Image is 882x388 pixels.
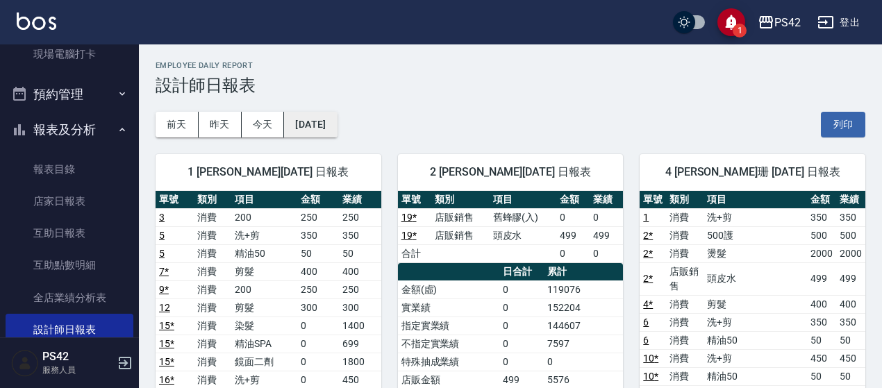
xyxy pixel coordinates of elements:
[807,244,836,262] td: 2000
[339,262,381,280] td: 400
[666,262,704,295] td: 店販銷售
[6,112,133,148] button: 報表及分析
[194,226,232,244] td: 消費
[499,317,544,335] td: 0
[590,226,623,244] td: 499
[156,191,194,209] th: 單號
[156,61,865,70] h2: Employee Daily Report
[339,353,381,371] td: 1800
[807,367,836,385] td: 50
[398,280,499,298] td: 金額(虛)
[704,367,807,385] td: 精油50
[490,226,556,244] td: 頭皮水
[643,335,649,346] a: 6
[499,263,544,281] th: 日合計
[242,112,285,137] button: 今天
[590,208,623,226] td: 0
[11,349,39,377] img: Person
[836,349,865,367] td: 450
[17,12,56,30] img: Logo
[42,364,113,376] p: 服務人員
[231,298,297,317] td: 剪髮
[704,208,807,226] td: 洗+剪
[297,280,339,298] td: 250
[544,263,623,281] th: 累計
[836,226,865,244] td: 500
[490,191,556,209] th: 項目
[156,76,865,95] h3: 設計師日報表
[666,367,704,385] td: 消費
[556,226,590,244] td: 499
[499,353,544,371] td: 0
[398,353,499,371] td: 特殊抽成業績
[6,249,133,281] a: 互助點數明細
[836,331,865,349] td: 50
[544,335,623,353] td: 7597
[297,262,339,280] td: 400
[821,112,865,137] button: 列印
[339,191,381,209] th: 業績
[544,353,623,371] td: 0
[339,244,381,262] td: 50
[836,295,865,313] td: 400
[836,191,865,209] th: 業績
[544,298,623,317] td: 152204
[194,317,232,335] td: 消費
[159,230,165,241] a: 5
[297,244,339,262] td: 50
[231,353,297,371] td: 鏡面二劑
[490,208,556,226] td: 舊蜂膠(入)
[431,226,490,244] td: 店販銷售
[297,298,339,317] td: 300
[339,335,381,353] td: 699
[194,335,232,353] td: 消費
[666,244,704,262] td: 消費
[499,298,544,317] td: 0
[666,295,704,313] td: 消費
[643,212,649,223] a: 1
[556,208,590,226] td: 0
[640,191,666,209] th: 單號
[415,165,607,179] span: 2 [PERSON_NAME][DATE] 日報表
[752,8,806,37] button: PS42
[231,280,297,298] td: 200
[194,244,232,262] td: 消費
[398,191,431,209] th: 單號
[544,280,623,298] td: 119076
[339,226,381,244] td: 350
[199,112,242,137] button: 昨天
[231,317,297,335] td: 染髮
[656,165,849,179] span: 4 [PERSON_NAME]珊 [DATE] 日報表
[590,191,623,209] th: 業績
[704,244,807,262] td: 燙髮
[704,295,807,313] td: 剪髮
[6,282,133,314] a: 全店業績分析表
[339,208,381,226] td: 250
[339,280,381,298] td: 250
[231,244,297,262] td: 精油50
[194,208,232,226] td: 消費
[643,317,649,328] a: 6
[666,226,704,244] td: 消費
[297,226,339,244] td: 350
[159,212,165,223] a: 3
[836,313,865,331] td: 350
[6,185,133,217] a: 店家日報表
[704,191,807,209] th: 項目
[42,350,113,364] h5: PS42
[499,335,544,353] td: 0
[398,317,499,335] td: 指定實業績
[666,331,704,349] td: 消費
[807,262,836,295] td: 499
[836,244,865,262] td: 2000
[156,112,199,137] button: 前天
[172,165,365,179] span: 1 [PERSON_NAME][DATE] 日報表
[499,280,544,298] td: 0
[231,262,297,280] td: 剪髮
[807,208,836,226] td: 350
[666,208,704,226] td: 消費
[231,208,297,226] td: 200
[807,331,836,349] td: 50
[704,349,807,367] td: 洗+剪
[836,367,865,385] td: 50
